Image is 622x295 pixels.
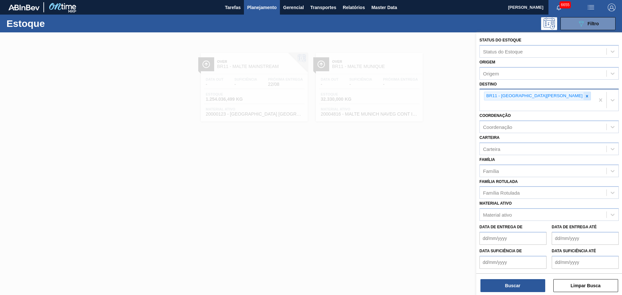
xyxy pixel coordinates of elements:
span: Planejamento [247,4,277,11]
div: Família [483,168,499,174]
span: Relatórios [343,4,365,11]
label: Origem [479,60,495,64]
div: Status do Estoque [483,49,523,54]
div: Origem [483,71,499,76]
label: Data de Entrega de [479,225,523,229]
span: Transportes [310,4,336,11]
input: dd/mm/yyyy [552,232,619,245]
div: BR11 - [GEOGRAPHIC_DATA][PERSON_NAME] [484,92,583,100]
div: Material ativo [483,212,512,218]
div: Carteira [483,146,500,152]
label: Família [479,157,495,162]
input: dd/mm/yyyy [479,256,547,269]
span: 6655 [559,1,571,8]
label: Família Rotulada [479,179,518,184]
div: Pogramando: nenhum usuário selecionado [541,17,557,30]
div: Família Rotulada [483,190,520,196]
label: Carteira [479,135,500,140]
span: Tarefas [225,4,241,11]
button: Notificações [548,3,569,12]
h1: Estoque [6,20,103,27]
label: Data suficiência até [552,249,596,253]
label: Status do Estoque [479,38,521,42]
label: Destino [479,82,497,86]
input: dd/mm/yyyy [479,232,547,245]
img: Logout [608,4,616,11]
button: Filtro [560,17,616,30]
img: userActions [587,4,595,11]
input: dd/mm/yyyy [552,256,619,269]
div: Coordenação [483,124,512,130]
span: Gerencial [283,4,304,11]
span: Master Data [371,4,397,11]
label: Material ativo [479,201,512,206]
label: Coordenação [479,113,511,118]
span: Filtro [588,21,599,26]
label: Data suficiência de [479,249,522,253]
label: Data de Entrega até [552,225,597,229]
img: TNhmsLtSVTkK8tSr43FrP2fwEKptu5GPRR3wAAAABJRU5ErkJggg== [8,5,40,10]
